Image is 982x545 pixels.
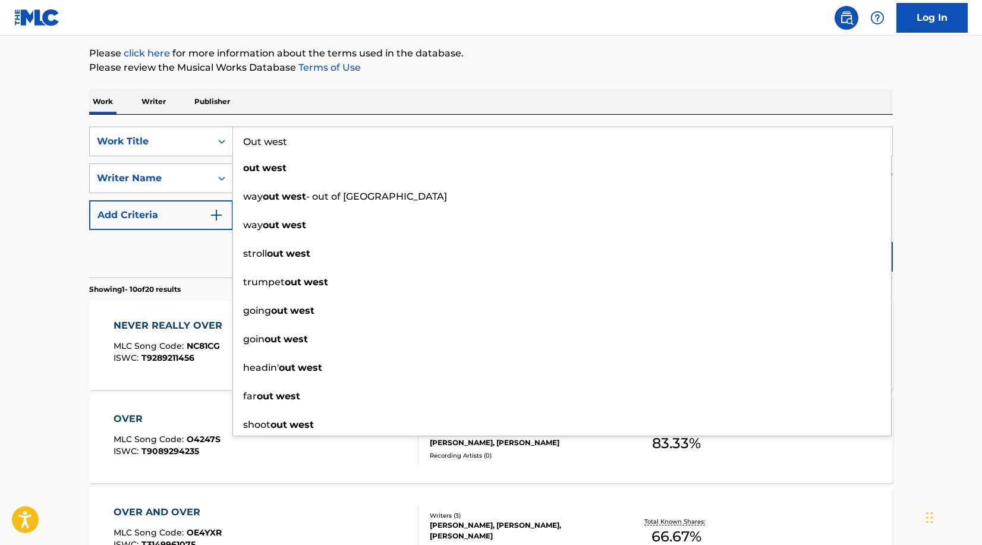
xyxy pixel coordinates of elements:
[187,341,220,351] span: NC81CG
[89,61,893,75] p: Please review the Musical Works Database
[114,412,221,426] div: OVER
[263,191,279,202] strong: out
[257,390,273,402] strong: out
[89,301,893,390] a: NEVER REALLY OVERMLC Song Code:NC81CGISWC:T9289211456Writers (9)[PERSON_NAME], [PERSON_NAME] [PER...
[89,127,893,278] form: Search Form
[243,248,267,259] span: stroll
[187,434,221,445] span: O4247S
[262,162,287,174] strong: west
[243,419,270,430] span: shoot
[89,200,233,230] button: Add Criteria
[243,219,263,231] span: way
[839,11,854,25] img: search
[187,527,222,538] span: OE4YXR
[271,305,288,316] strong: out
[430,511,609,520] div: Writers ( 3 )
[835,6,858,30] a: Public Search
[430,427,609,448] div: [PERSON_NAME] [PERSON_NAME] [PERSON_NAME], [PERSON_NAME]
[270,419,287,430] strong: out
[89,46,893,61] p: Please for more information about the terms used in the database.
[243,390,257,402] span: far
[89,284,181,295] p: Showing 1 - 10 of 20 results
[289,419,314,430] strong: west
[114,446,141,456] span: ISWC :
[138,89,169,114] p: Writer
[124,48,170,59] a: click here
[243,333,265,345] span: goin
[141,446,199,456] span: T9089294235
[285,276,301,288] strong: out
[97,134,204,149] div: Work Title
[282,191,306,202] strong: west
[243,305,271,316] span: going
[114,434,187,445] span: MLC Song Code :
[296,62,361,73] a: Terms of Use
[652,433,701,454] span: 83.33 %
[114,319,228,333] div: NEVER REALLY OVER
[284,333,308,345] strong: west
[267,248,284,259] strong: out
[926,500,933,535] div: Drag
[114,352,141,363] span: ISWC :
[89,394,893,483] a: OVERMLC Song Code:O4247SISWC:T9089294235Writers (3)[PERSON_NAME] [PERSON_NAME] [PERSON_NAME], [PE...
[243,276,285,288] span: trumpet
[306,191,447,202] span: - out of [GEOGRAPHIC_DATA]
[430,520,609,541] div: [PERSON_NAME], [PERSON_NAME], [PERSON_NAME]
[286,248,310,259] strong: west
[896,3,968,33] a: Log In
[298,362,322,373] strong: west
[114,341,187,351] span: MLC Song Code :
[114,505,222,519] div: OVER AND OVER
[191,89,234,114] p: Publisher
[865,6,889,30] div: Help
[243,191,263,202] span: way
[114,527,187,538] span: MLC Song Code :
[265,333,281,345] strong: out
[304,276,328,288] strong: west
[290,305,314,316] strong: west
[14,9,60,26] img: MLC Logo
[243,162,260,174] strong: out
[141,352,194,363] span: T9289211456
[430,451,609,460] div: Recording Artists ( 0 )
[923,488,982,545] iframe: Chat Widget
[89,89,117,114] p: Work
[209,208,224,222] img: 9d2ae6d4665cec9f34b9.svg
[644,517,708,526] p: Total Known Shares:
[870,11,885,25] img: help
[243,362,279,373] span: headin'
[282,219,306,231] strong: west
[263,219,279,231] strong: out
[279,362,295,373] strong: out
[276,390,300,402] strong: west
[97,171,204,185] div: Writer Name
